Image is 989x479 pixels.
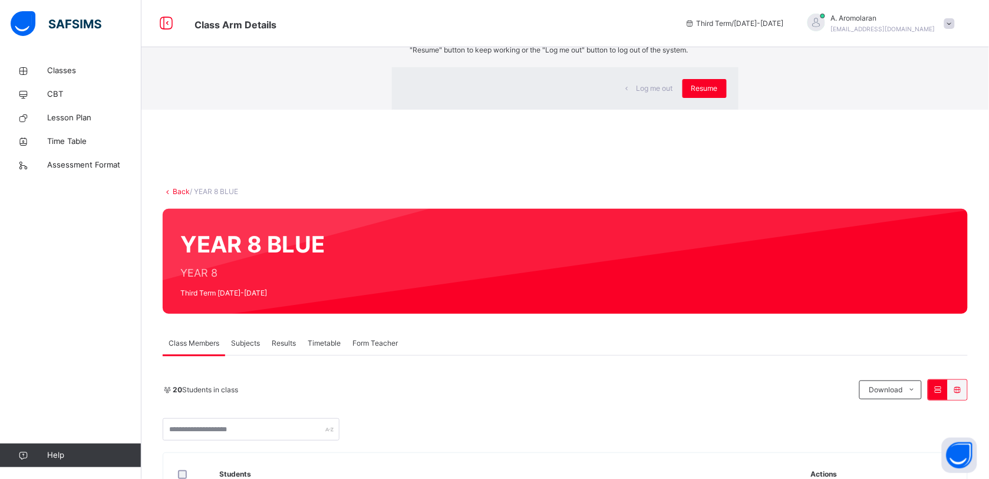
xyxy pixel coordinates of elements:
[831,25,935,32] span: [EMAIL_ADDRESS][DOMAIN_NAME]
[637,83,673,94] span: Log me out
[173,187,190,196] a: Back
[831,13,935,24] span: A. Aromolaran
[173,385,238,395] span: Students in class
[942,438,977,473] button: Open asap
[47,88,141,100] span: CBT
[47,112,141,124] span: Lesson Plan
[47,136,141,147] span: Time Table
[169,338,219,349] span: Class Members
[47,159,141,171] span: Assessment Format
[173,385,182,394] b: 20
[190,187,238,196] span: / YEAR 8 BLUE
[11,11,101,36] img: safsims
[869,385,902,395] span: Download
[352,338,398,349] span: Form Teacher
[685,18,784,29] span: session/term information
[691,83,718,94] span: Resume
[231,338,260,349] span: Subjects
[47,65,141,77] span: Classes
[47,450,141,461] span: Help
[796,13,961,34] div: A.Aromolaran
[272,338,296,349] span: Results
[194,19,276,31] span: Class Arm Details
[308,338,341,349] span: Timetable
